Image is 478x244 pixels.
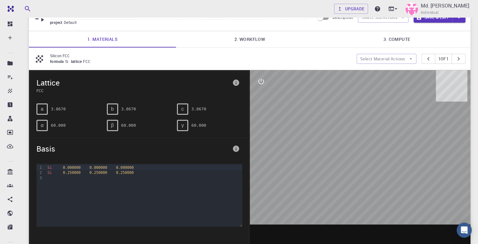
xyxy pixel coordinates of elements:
[71,59,83,64] span: lattice
[36,144,230,154] span: Basis
[36,78,230,88] span: Lattice
[63,170,80,175] span: 0.250000
[435,54,452,64] button: 1of1
[357,54,416,64] button: Select Material Actions
[50,59,65,64] span: formula
[90,170,107,175] span: 0.250000
[47,170,52,175] span: Si
[191,120,206,131] pre: 60.000
[50,53,352,58] p: Silicon FCC
[116,170,134,175] span: 0.250000
[51,120,66,131] pre: 60.000
[181,123,184,128] span: γ
[230,76,242,89] button: info
[36,175,43,180] div: 3
[334,4,368,14] a: Upgrade
[50,20,64,25] span: project
[5,6,14,12] img: logo
[47,165,52,170] span: Si
[230,142,242,155] button: info
[457,223,472,238] div: Open Intercom Messenger
[191,103,206,114] pre: 3.8670
[323,31,470,47] a: 3. Compute
[41,123,43,128] span: α
[36,88,230,93] span: FCC
[83,59,93,64] span: FCC
[421,54,466,64] div: pager
[181,106,184,112] span: c
[13,4,35,10] span: Support
[64,20,80,25] span: Default
[51,103,66,114] pre: 3.8670
[332,15,353,20] span: Description
[29,31,176,47] a: 1. Materials
[36,170,43,175] div: 2
[90,165,107,170] span: 0.000000
[176,31,323,47] a: 2. Workflow
[121,103,136,114] pre: 3.8670
[111,123,114,128] span: β
[36,165,43,170] div: 1
[63,165,80,170] span: 0.000000
[111,106,114,112] span: b
[420,9,438,16] span: Individual
[41,106,44,112] span: a
[65,59,71,64] span: Si
[420,2,469,9] p: Md. [PERSON_NAME]
[116,165,134,170] span: 0.000000
[405,3,418,15] img: Md. Rasel Hossain
[121,120,136,131] pre: 60.000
